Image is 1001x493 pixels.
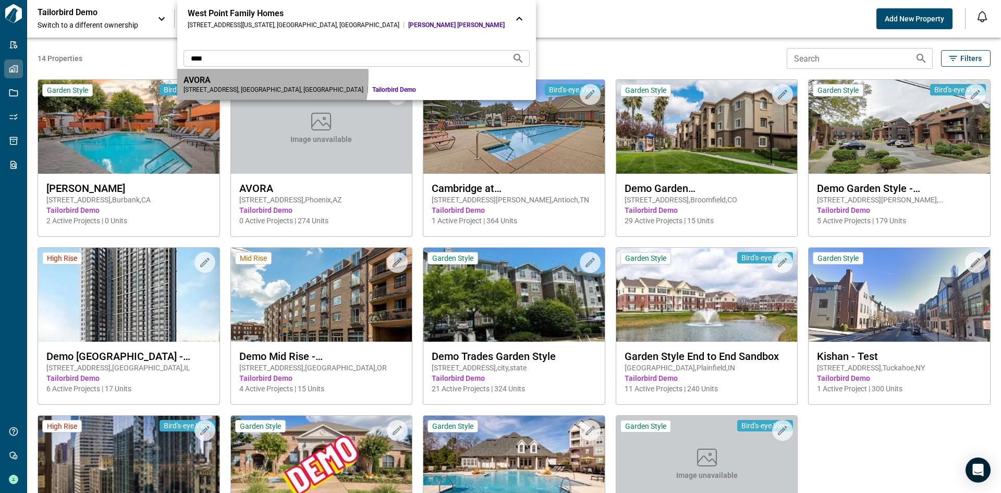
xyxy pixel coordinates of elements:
[188,8,505,19] div: West Point Family Homes
[188,21,399,29] div: [STREET_ADDRESS][US_STATE] , [GEOGRAPHIC_DATA] , [GEOGRAPHIC_DATA]
[966,458,991,483] div: Open Intercom Messenger
[372,86,530,94] span: Tailorbird Demo
[508,48,529,69] button: Search projects
[184,86,363,94] div: [STREET_ADDRESS] , [GEOGRAPHIC_DATA] , [GEOGRAPHIC_DATA]
[184,75,530,86] div: AVORA
[408,21,505,29] span: [PERSON_NAME] [PERSON_NAME]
